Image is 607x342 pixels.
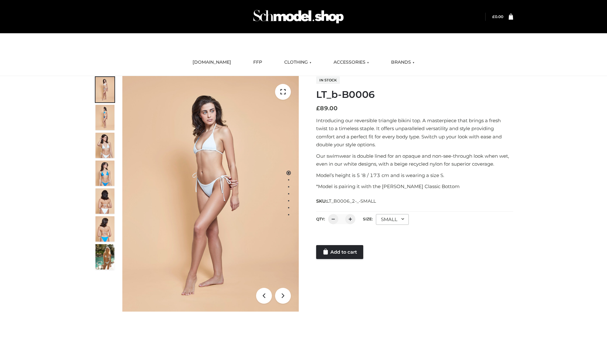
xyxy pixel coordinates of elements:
[95,161,114,186] img: ArielClassicBikiniTop_CloudNine_AzureSky_OW114ECO_4-scaled.jpg
[316,105,338,112] bdi: 89.00
[492,14,503,19] a: £0.00
[316,152,513,168] p: Our swimwear is double lined for an opaque and non-see-through look when wet, even in our white d...
[327,198,376,204] span: LT_B0006_2-_-SMALL
[386,55,419,69] a: BRANDS
[95,105,114,130] img: ArielClassicBikiniTop_CloudNine_AzureSky_OW114ECO_2-scaled.jpg
[363,217,373,221] label: Size:
[251,4,346,29] img: Schmodel Admin 964
[188,55,236,69] a: [DOMAIN_NAME]
[95,77,114,102] img: ArielClassicBikiniTop_CloudNine_AzureSky_OW114ECO_1-scaled.jpg
[95,133,114,158] img: ArielClassicBikiniTop_CloudNine_AzureSky_OW114ECO_3-scaled.jpg
[316,89,513,100] h1: LT_b-B0006
[492,14,495,19] span: £
[316,171,513,180] p: Model’s height is 5 ‘8 / 173 cm and is wearing a size S.
[122,76,299,312] img: ArielClassicBikiniTop_CloudNine_AzureSky_OW114ECO_1
[316,182,513,191] p: *Model is pairing it with the [PERSON_NAME] Classic Bottom
[316,76,340,84] span: In stock
[95,216,114,242] img: ArielClassicBikiniTop_CloudNine_AzureSky_OW114ECO_8-scaled.jpg
[492,14,503,19] bdi: 0.00
[316,117,513,149] p: Introducing our reversible triangle bikini top. A masterpiece that brings a fresh twist to a time...
[316,105,320,112] span: £
[95,188,114,214] img: ArielClassicBikiniTop_CloudNine_AzureSky_OW114ECO_7-scaled.jpg
[95,244,114,269] img: Arieltop_CloudNine_AzureSky2.jpg
[316,245,363,259] a: Add to cart
[329,55,374,69] a: ACCESSORIES
[376,214,409,225] div: SMALL
[248,55,267,69] a: FFP
[316,217,325,221] label: QTY:
[279,55,316,69] a: CLOTHING
[316,197,377,205] span: SKU:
